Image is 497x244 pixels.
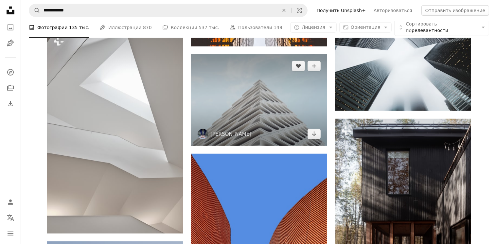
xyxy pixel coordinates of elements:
[351,25,381,30] font: Ориентация
[230,17,282,38] a: Пользователи 149
[421,5,489,16] button: Отправить изображение
[47,129,183,134] a: комната с мансардным окном и белым потолком
[238,25,272,30] font: Пользователи
[4,211,17,224] button: Язык
[406,21,437,33] font: Сортировать по
[313,5,370,16] a: Получить Unsplash+
[335,218,471,223] a: черный дом с деревянной террасой в лесу
[211,131,252,137] font: [PERSON_NAME]
[308,129,321,139] a: Скачать
[425,8,485,13] font: Отправить изображение
[277,4,291,17] button: Прозрачный
[4,196,17,209] a: Войти / Зарегистрироваться
[211,131,252,137] a: [PERSON_NAME]
[4,37,17,50] a: Иллюстрации
[191,97,327,103] a: фотография здания с низкого ракурса
[4,21,17,34] a: Фотографии
[47,29,183,234] img: комната с мансардным окном и белым потолком
[29,4,40,17] button: Поиск Unsplash
[308,61,321,71] button: Добавить в коллекцию
[292,61,305,71] button: Нравиться
[339,22,392,33] button: Ориентация
[108,25,141,30] font: Иллюстрации
[171,25,197,30] font: Коллекции
[29,4,308,17] form: Найти визуальные материалы на сайте
[394,19,489,36] button: Сортировать порелевантности
[100,17,151,38] a: Иллюстрации 870
[4,4,17,18] a: Главная — Unsplash
[290,22,337,33] button: Лицензия
[274,25,282,30] font: 149
[335,20,471,111] img: фотография здания с низкого ракурса
[4,97,17,110] a: История загрузок
[198,129,208,139] img: Перейти к профилю Жюльена Моро
[4,81,17,95] a: Коллекции
[412,28,448,33] font: релевантности
[302,25,325,30] font: Лицензия
[162,17,219,38] a: Коллекции 537 тыс.
[292,4,307,17] button: Визуальный поиск
[143,25,152,30] font: 870
[199,25,219,30] font: 537 тыс.
[4,227,17,240] button: Меню
[374,8,412,13] font: Авторизоваться
[317,8,366,13] font: Получить Unsplash+
[335,62,471,68] a: фотография здания с низкого ракурса
[370,5,416,16] a: Авторизоваться
[4,66,17,79] a: Исследовать
[191,54,327,146] img: фотография здания с низкого ракурса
